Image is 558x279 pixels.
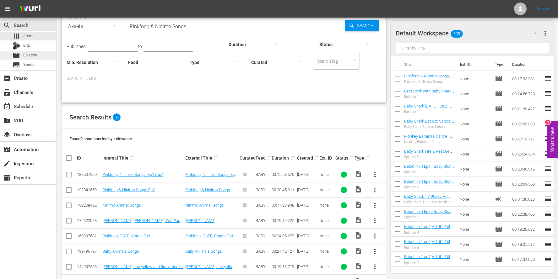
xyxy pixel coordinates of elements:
div: 00:17:28.948 [272,203,295,208]
span: Search Results [69,113,111,121]
span: Ingestion [3,160,11,167]
span: sort [129,155,135,161]
button: more_vert [367,167,382,182]
td: 00:22:38.465 [510,207,544,222]
button: more_vert [367,229,382,244]
a: [PERSON_NAME] [PERSON_NAME], Yes Papa Play Ep1 [185,218,234,232]
a: Ninimo Animal Songs [102,203,141,208]
span: Episode [495,105,502,113]
span: reorder [544,120,552,127]
span: more_vert [371,263,379,271]
span: Episode [495,255,502,263]
span: Video [355,201,362,208]
span: BABY SHARK TV_TRC_US_W33 2025 001 [256,172,268,205]
span: more_vert [371,217,379,224]
div: None [319,172,333,177]
div: Curated [240,155,254,161]
td: 00:27:13.771 [510,131,544,146]
span: Reports [3,174,11,182]
span: Episode [495,150,502,158]
div: Episode 1 [404,170,455,174]
div: None [319,203,333,208]
td: None [457,207,492,222]
span: sort [213,155,219,161]
span: Overlays [3,131,11,139]
div: Episode 1 [404,95,455,99]
button: more_vert [367,213,382,228]
td: None [457,131,492,146]
div: 144907506 [77,264,100,269]
span: more_vert [371,186,379,194]
th: Title [404,56,457,73]
div: None [319,249,333,254]
div: Baby Shark TV 90sec Ad slate_글로벌 앱 홍보 영상 프린세스 앱 ([DATE]~[DATE]) [404,200,455,204]
span: reorder [544,165,552,172]
button: more_vert [541,26,549,41]
span: menu [4,5,11,13]
div: Pinkfong & Ninimo Songs [404,80,455,84]
div: 192841559 [77,187,100,192]
span: reorder [544,210,552,218]
span: Asset [23,33,34,39]
span: Ad [495,195,502,203]
div: Episode 1 [404,110,455,114]
td: None [457,71,492,86]
div: Default Workspace [396,24,543,42]
td: 00:24:56.728 [510,86,544,101]
span: Channels [3,89,11,96]
a: Bebefinn 4 Ep2 - Baby Shark TV - TRC2 - 202508 [404,209,454,218]
div: None [319,218,333,223]
div: Episode 7 [404,261,455,265]
span: Video [355,216,362,224]
div: Created [297,154,317,162]
div: Baby Shark Back to School [404,125,455,129]
td: None [457,252,492,267]
a: Baby Shark [DATE] Fun 2 - Baby Shark TV - TRC2 - 202508 [404,104,452,118]
div: 159397681 [77,234,100,238]
div: ID [77,155,100,161]
td: None [457,146,492,161]
span: more_vert [371,202,379,209]
span: Found 9 assets sorted by: relevance [69,136,132,141]
span: Video [355,186,362,193]
span: sort [267,155,272,161]
a: Baby Shark TV 90sec Ad slate_글로벌 앱 홍보 영상 프린세스 앱 ([DATE]~[DATE]) [404,194,450,215]
div: [DATE] [297,234,317,238]
button: Open Feedback Widget [547,121,558,158]
span: reorder [544,105,552,112]
div: Bits [13,42,20,50]
a: Bebefinn 1 ep7(AU 홍보영상 부착본) - Baby Shark TV - TRC2 - 202508 [404,254,454,270]
span: Video [355,232,362,239]
p: Search Filters: [67,76,381,81]
td: 00:26:39.330 [510,116,544,131]
div: Monkey Bananas Dance [404,140,455,144]
div: Type [355,154,366,162]
td: 00:20:46.315 [510,161,544,176]
a: Baby Animals Songs [185,249,222,254]
div: 139196797 [77,249,100,254]
a: Baby Shark Back to School - Baby Shark TV - TRC2 - 202508 [404,119,455,133]
span: reorder [544,180,552,187]
span: reorder [544,195,552,203]
td: 00:17:34.020 [510,252,544,267]
button: Open [352,57,358,63]
img: ans4CAIJ8jUAAAAAAAAAAAAAAAAAAAAAAAAgQb4GAAAAAAAAAAAAAAAAAAAAAAAAJMjXAAAAAAAAAAAAAAAAAAAAAAAAgAT5G... [15,2,45,16]
div: [DATE] [297,203,317,208]
div: Duration [272,154,295,162]
div: Episode 3 [404,185,455,189]
span: Episode [495,120,502,128]
span: sort [349,155,355,161]
span: reorder [544,150,552,157]
span: BABY SHARK TV_TRC_US_W12 2025 002 [256,218,268,251]
span: Published: [67,44,87,49]
a: Let’s Cook with Baby Shark 2 Ep1 - Baby Shark TV - TRC2 - 202508 [404,89,455,103]
div: Episode 2 [404,215,455,219]
span: reorder [544,75,552,82]
a: Bebefinn 1 ep4(AU 홍보영상 부착본) - Baby Shark TV - TRC2 - 202508 [404,224,454,240]
span: sort [314,155,320,161]
a: [PERSON_NAME] [PERSON_NAME], Yes Papa Play Ep1 [102,218,183,228]
td: None [457,176,492,192]
div: [DATE] [297,264,317,269]
a: Sign Out [536,6,552,11]
a: Pinkfong_Ninimo_Songs_Ep1.mp4 [102,172,163,177]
